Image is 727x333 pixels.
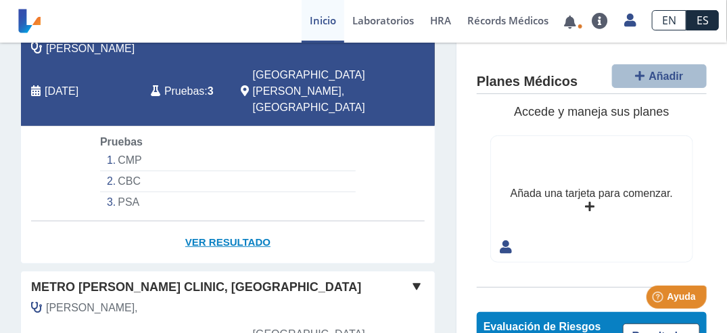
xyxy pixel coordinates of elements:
[31,278,361,296] span: Metro [PERSON_NAME] Clinic, [GEOGRAPHIC_DATA]
[46,41,135,57] span: Sobrino, Elias
[100,192,356,213] li: PSA
[253,67,370,116] span: San Juan, PR
[514,105,669,118] span: Accede y maneja sus planes
[100,150,356,171] li: CMP
[511,185,673,202] div: Añada una tarjeta para comenzar.
[100,171,356,192] li: CBC
[430,14,451,27] span: HRA
[477,74,578,90] h4: Planes Médicos
[607,280,712,318] iframe: Help widget launcher
[612,64,707,88] button: Añadir
[208,85,214,97] b: 3
[686,10,719,30] a: ES
[21,221,435,264] a: Ver Resultado
[45,83,78,99] span: 2025-10-14
[46,300,138,316] span: Rosa Rodriguez,
[649,70,684,82] span: Añadir
[652,10,686,30] a: EN
[141,67,231,116] div: :
[164,83,204,99] span: Pruebas
[100,136,143,148] span: Pruebas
